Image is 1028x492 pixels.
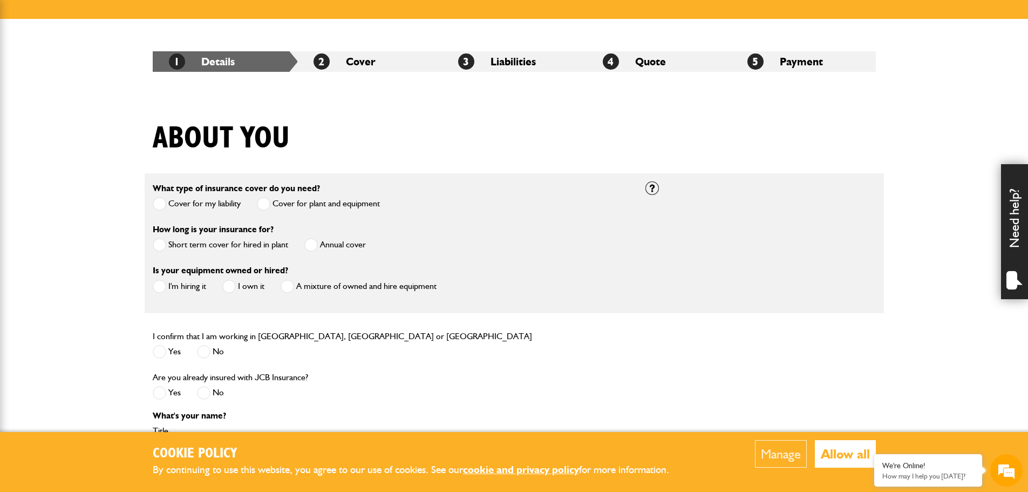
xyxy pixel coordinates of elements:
label: Are you already insured with JCB Insurance? [153,373,308,382]
label: Yes [153,386,181,400]
label: No [197,345,224,359]
span: 1 [169,53,185,70]
span: 5 [747,53,764,70]
label: Short term cover for hired in plant [153,238,288,252]
label: Is your equipment owned or hired? [153,266,288,275]
label: Title [153,427,629,435]
label: Yes [153,345,181,359]
h1: About you [153,120,290,157]
label: A mixture of owned and hire equipment [281,280,437,293]
p: By continuing to use this website, you agree to our use of cookies. See our for more information. [153,462,687,478]
button: Manage [755,440,807,468]
label: I own it [222,280,264,293]
label: No [197,386,224,400]
li: Payment [731,51,876,72]
li: Liabilities [442,51,587,72]
p: How may I help you today? [882,472,974,480]
label: Cover for plant and equipment [257,197,380,211]
a: cookie and privacy policy [463,463,579,476]
li: Cover [297,51,442,72]
h2: Cookie Policy [153,446,687,462]
label: Annual cover [304,238,366,252]
div: We're Online! [882,461,974,470]
label: I confirm that I am working in [GEOGRAPHIC_DATA], [GEOGRAPHIC_DATA] or [GEOGRAPHIC_DATA] [153,332,532,341]
li: Details [153,51,297,72]
label: What type of insurance cover do you need? [153,184,320,193]
span: 4 [603,53,619,70]
button: Allow all [815,440,876,468]
span: 2 [314,53,330,70]
li: Quote [587,51,731,72]
span: 3 [458,53,474,70]
label: I'm hiring it [153,280,206,293]
div: Need help? [1001,164,1028,299]
label: Cover for my liability [153,197,241,211]
label: How long is your insurance for? [153,225,274,234]
p: What's your name? [153,412,629,420]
